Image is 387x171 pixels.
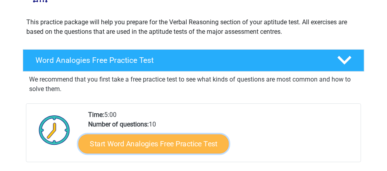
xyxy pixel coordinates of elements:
[20,49,367,72] a: Word Analogies Free Practice Test
[79,134,229,153] a: Start Word Analogies Free Practice Test
[36,56,324,65] h4: Word Analogies Free Practice Test
[34,110,75,150] img: Clock
[88,111,104,119] b: Time:
[26,17,361,37] p: This practice package will help you prepare for the Verbal Reasoning section of your aptitude tes...
[88,120,149,128] b: Number of questions:
[29,75,358,94] p: We recommend that you first take a free practice test to see what kinds of questions are most com...
[82,110,360,162] div: 5:00 10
